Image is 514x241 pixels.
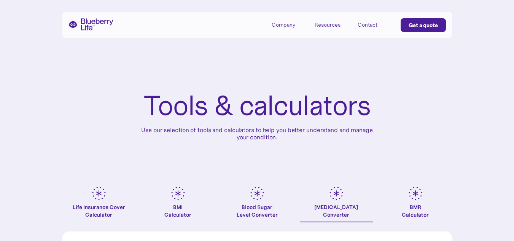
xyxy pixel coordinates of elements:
[142,187,215,222] a: BMICalculator
[358,22,377,28] div: Contact
[62,187,135,222] a: Life Insurance Cover Calculator
[221,187,294,222] a: Blood SugarLevel Converter
[272,22,295,28] div: Company
[164,203,191,219] div: BMI Calculator
[62,203,135,219] div: Life Insurance Cover Calculator
[409,21,438,29] div: Get a quote
[143,91,371,120] h1: Tools & calculators
[358,18,392,31] a: Contact
[272,18,306,31] div: Company
[379,187,452,222] a: BMRCalculator
[135,126,379,141] p: Use our selection of tools and calculators to help you better understand and manage your condition.
[314,203,358,219] div: [MEDICAL_DATA] Converter
[402,203,429,219] div: BMR Calculator
[401,18,446,32] a: Get a quote
[300,187,373,222] a: [MEDICAL_DATA]Converter
[315,22,341,28] div: Resources
[68,18,113,30] a: home
[237,203,278,219] div: Blood Sugar Level Converter
[315,18,349,31] div: Resources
